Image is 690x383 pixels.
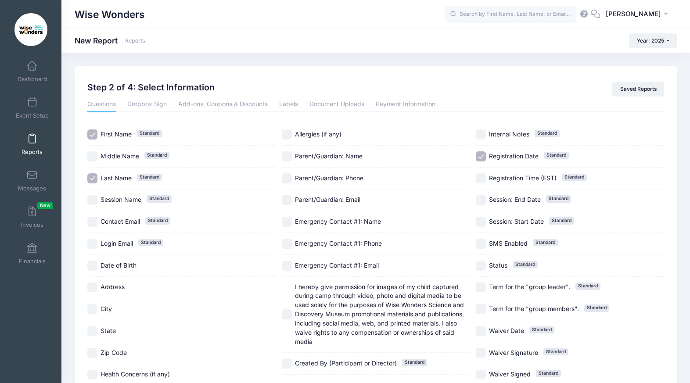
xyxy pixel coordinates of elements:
span: Standard [543,348,568,355]
span: Standard [536,370,561,377]
span: Waiver Signed [489,370,531,378]
span: [PERSON_NAME] [606,9,661,19]
a: Financials [11,238,53,269]
span: City [101,305,112,312]
input: Last NameStandard [87,173,97,183]
span: Dashboard [18,75,47,83]
span: Health Concerns (if any) [101,370,170,378]
input: Session: End DateStandard [476,195,486,205]
span: Allergies (if any) [295,130,341,138]
span: Standard [137,174,162,181]
a: Event Setup [11,93,53,123]
span: Standard [575,283,600,290]
span: Session: End Date [489,196,541,203]
input: First NameStandard [87,129,97,140]
span: Event Setup [16,112,49,119]
input: Waiver SignatureStandard [476,348,486,358]
input: Search by First Name, Last Name, or Email... [445,6,576,23]
span: State [101,327,116,334]
input: Parent/Guardian: Email [282,195,292,205]
input: Registration DateStandard [476,151,486,161]
input: Emergency Contact #1: Email [282,261,292,271]
input: Middle NameStandard [87,151,97,161]
input: Registration Time (EST)Standard [476,173,486,183]
span: Financials [19,258,46,265]
input: Waiver SignedStandard [476,370,486,380]
input: Emergency Contact #1: Phone [282,239,292,249]
input: Session: Start DateStandard [476,217,486,227]
span: Emergency Contact #1: Phone [295,240,382,247]
input: I hereby give permission for images of my child captured during camp through video, photo and dig... [282,309,292,319]
img: Wise Wonders [14,13,47,46]
span: Standard [138,239,163,246]
span: Middle Name [101,152,139,160]
a: Payment Information [376,97,435,112]
span: Standard [137,130,162,137]
span: Emergency Contact #1: Email [295,261,379,269]
span: Standard [584,304,609,311]
a: Reports [125,38,145,44]
span: Messages [18,185,46,192]
input: StatusStandard [476,261,486,271]
input: Session NameStandard [87,195,97,205]
span: Standard [147,195,172,202]
span: Last Name [101,174,132,182]
input: Term for the "group leader".Standard [476,283,486,293]
a: InvoicesNew [11,202,53,233]
span: Standard [145,217,170,224]
span: Parent/Guardian: Phone [295,174,363,182]
h1: New Report [75,36,145,45]
span: Standard [513,261,538,268]
input: Parent/Guardian: Name [282,151,292,161]
input: Zip Code [87,348,97,358]
span: Invoices [21,221,43,229]
input: Login EmailStandard [87,239,97,249]
span: SMS Enabled [489,240,528,247]
input: Contact EmailStandard [87,217,97,227]
span: Address [101,283,125,290]
input: City [87,304,97,314]
a: Document Uploads [309,97,364,112]
span: Registration Date [489,152,539,160]
input: Term for the "group members".Standard [476,304,486,314]
span: Standard [562,174,587,181]
a: Add-ons, Coupons & Discounts [178,97,268,112]
span: I hereby give permission for images of my child captured during camp through video, photo and dig... [295,283,464,346]
span: Login Email [101,240,133,247]
span: Zip Code [101,349,127,356]
span: Standard [529,326,554,333]
button: [PERSON_NAME] [600,4,677,25]
span: Standard [535,130,560,137]
input: State [87,326,97,336]
span: Created By (Participant or Director) [295,359,397,367]
span: Status [489,261,507,269]
span: Standard [544,152,569,159]
a: Messages [11,165,53,196]
span: New [37,202,53,209]
span: Session: Start Date [489,218,544,225]
span: Term for the "group leader". [489,283,570,290]
span: First Name [101,130,132,138]
a: Reports [11,129,53,160]
span: Date of Birth [101,261,137,269]
span: Standard [533,239,558,246]
button: Year: 2025 [629,33,677,48]
span: Reports [22,148,43,156]
span: Parent/Guardian: Name [295,152,363,160]
span: Parent/Guardian: Email [295,196,360,203]
span: Emergency Contact #1: Name [295,218,381,225]
a: Labels [279,97,298,112]
a: Questions [87,97,116,112]
a: Dropbox Sign [127,97,167,112]
span: Session Name [101,196,141,203]
h1: Wise Wonders [75,4,145,25]
span: Waiver Signature [489,349,538,356]
span: Registration Time (EST) [489,174,557,182]
input: Health Concerns (if any) [87,370,97,380]
span: Year: 2025 [637,37,664,44]
input: Parent/Guardian: Phone [282,173,292,183]
span: Contact Email [101,218,140,225]
span: Standard [144,152,169,159]
span: Standard [549,217,574,224]
input: Waiver DateStandard [476,326,486,336]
